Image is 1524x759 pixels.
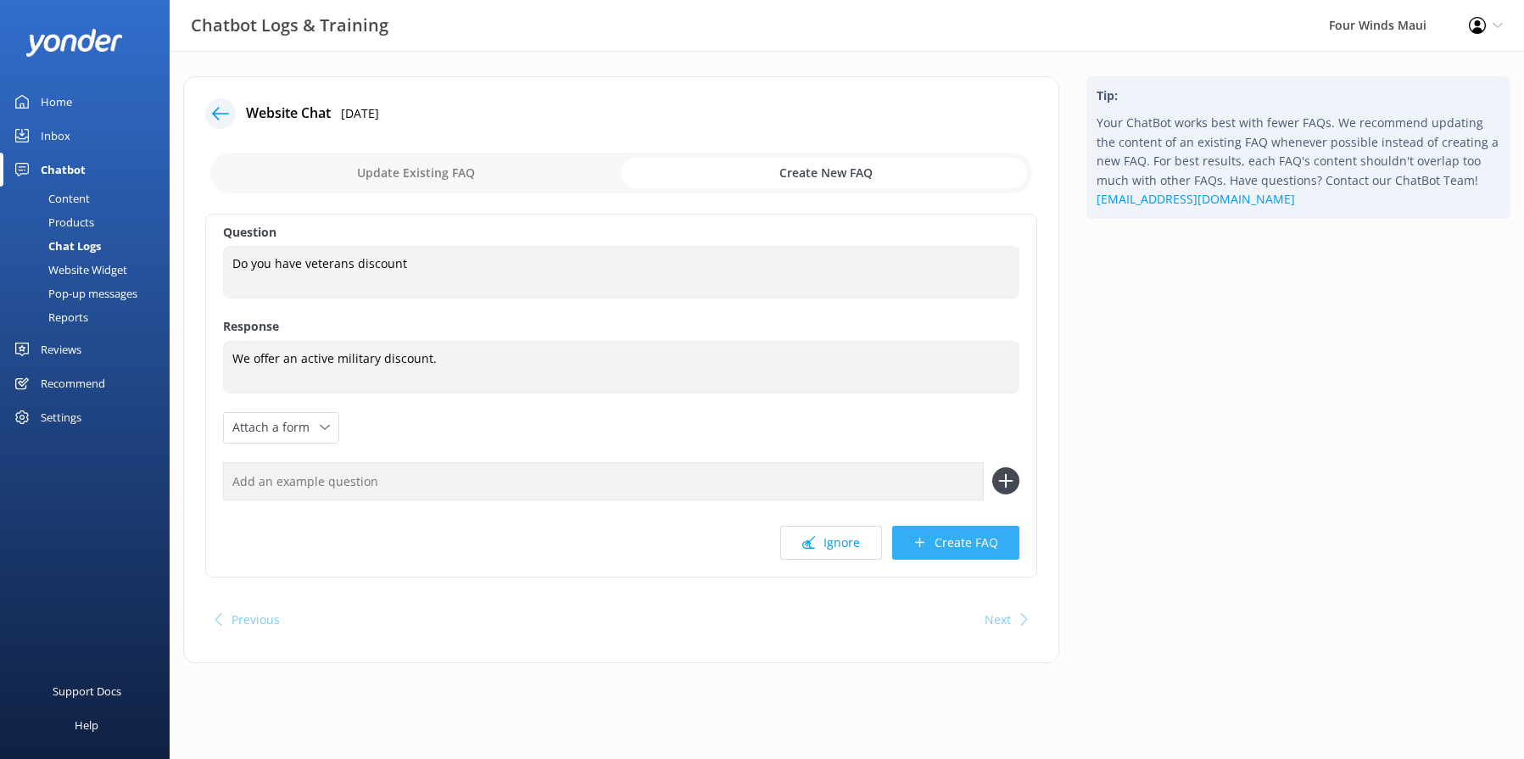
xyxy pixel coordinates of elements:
a: Reports [10,305,170,329]
a: Chat Logs [10,234,170,258]
a: Content [10,187,170,210]
div: Chatbot [41,153,86,187]
h4: Tip: [1097,87,1500,105]
label: Response [223,317,1019,336]
div: Recommend [41,366,105,400]
div: Reviews [41,332,81,366]
h4: Website Chat [246,103,331,125]
textarea: We offer an active military discount. [223,341,1019,393]
div: Pop-up messages [10,282,137,305]
span: Attach a form [232,418,320,437]
a: [EMAIL_ADDRESS][DOMAIN_NAME] [1097,191,1295,207]
a: Website Widget [10,258,170,282]
p: [DATE] [341,104,379,123]
div: Settings [41,400,81,434]
a: Products [10,210,170,234]
div: Help [75,708,98,742]
div: Products [10,210,94,234]
div: Website Widget [10,258,127,282]
div: Home [41,85,72,119]
div: Chat Logs [10,234,101,258]
label: Question [223,223,1019,242]
textarea: Do you have veterans discount [223,246,1019,299]
div: Content [10,187,90,210]
button: Create FAQ [892,526,1019,560]
input: Add an example question [223,462,984,500]
h3: Chatbot Logs & Training [191,12,388,39]
img: yonder-white-logo.png [25,29,123,57]
a: Pop-up messages [10,282,170,305]
p: Your ChatBot works best with fewer FAQs. We recommend updating the content of an existing FAQ whe... [1097,114,1500,209]
div: Reports [10,305,88,329]
div: Inbox [41,119,70,153]
div: Support Docs [53,674,121,708]
button: Ignore [780,526,882,560]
